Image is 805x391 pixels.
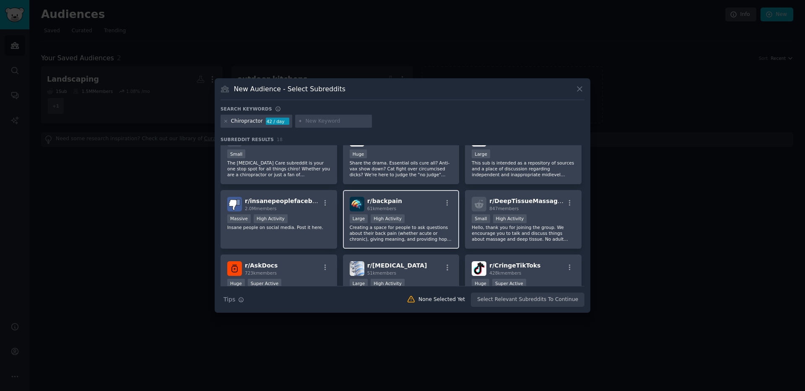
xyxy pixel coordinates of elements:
div: Chiropractor [231,118,263,125]
div: High Activity [371,279,405,288]
span: r/ DeepTissueMassageUK [489,198,571,204]
div: Massive [227,214,251,223]
span: r/ AskDocs [245,262,278,269]
p: Hello, thank you for joining the group. We encourage you to talk and discuss things about massage... [472,224,575,242]
div: Large [472,149,490,158]
span: 18 [277,137,283,142]
span: 723k members [245,270,277,275]
div: Huge [350,149,367,158]
span: r/ backpain [367,198,402,204]
img: CringeTikToks [472,261,486,276]
div: High Activity [371,214,405,223]
div: Huge [472,279,489,288]
p: This sub is intended as a repository of sources and a place of discussion regarding independent a... [472,160,575,177]
p: The [MEDICAL_DATA] Care subreddit is your one stop spot for all things chiro! Whether you are a c... [227,160,330,177]
span: r/ CringeTikToks [489,262,540,269]
div: High Activity [493,214,527,223]
div: Huge [227,279,245,288]
span: 217 members [245,141,274,146]
img: insanepeoplefacebook [227,197,242,211]
p: Insane people on social media. Post it here. [227,224,330,230]
p: Creating a space for people to ask questions about their back pain (whether acute or chronic), gi... [350,224,453,242]
span: 424k members [367,141,399,146]
span: r/ [MEDICAL_DATA] [367,262,427,269]
img: backpain [350,197,364,211]
span: Subreddit Results [221,136,274,142]
div: Large [350,279,368,288]
div: None Selected Yet [418,296,465,304]
div: Super Active [248,279,282,288]
div: 42 / day [266,118,289,125]
input: New Keyword [305,118,369,125]
div: Large [350,214,368,223]
span: r/ insanepeoplefacebook [245,198,324,204]
h3: Search keywords [221,106,272,112]
div: Small [227,149,245,158]
div: Small [472,214,490,223]
span: 61k members [367,206,396,211]
p: Share the drama. Essential oils cure all? Anti-vax show down? Cat fight over circumcised dicks? W... [350,160,453,177]
span: 65k members [489,141,518,146]
button: Tips [221,292,247,307]
img: AskDocs [227,261,242,276]
div: Super Active [492,279,526,288]
span: 51k members [367,270,396,275]
img: Sciatica [350,261,364,276]
span: 428k members [489,270,521,275]
h3: New Audience - Select Subreddits [234,85,345,93]
span: 847 members [489,206,519,211]
div: High Activity [254,214,288,223]
span: Tips [223,295,235,304]
span: 2.0M members [245,206,277,211]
